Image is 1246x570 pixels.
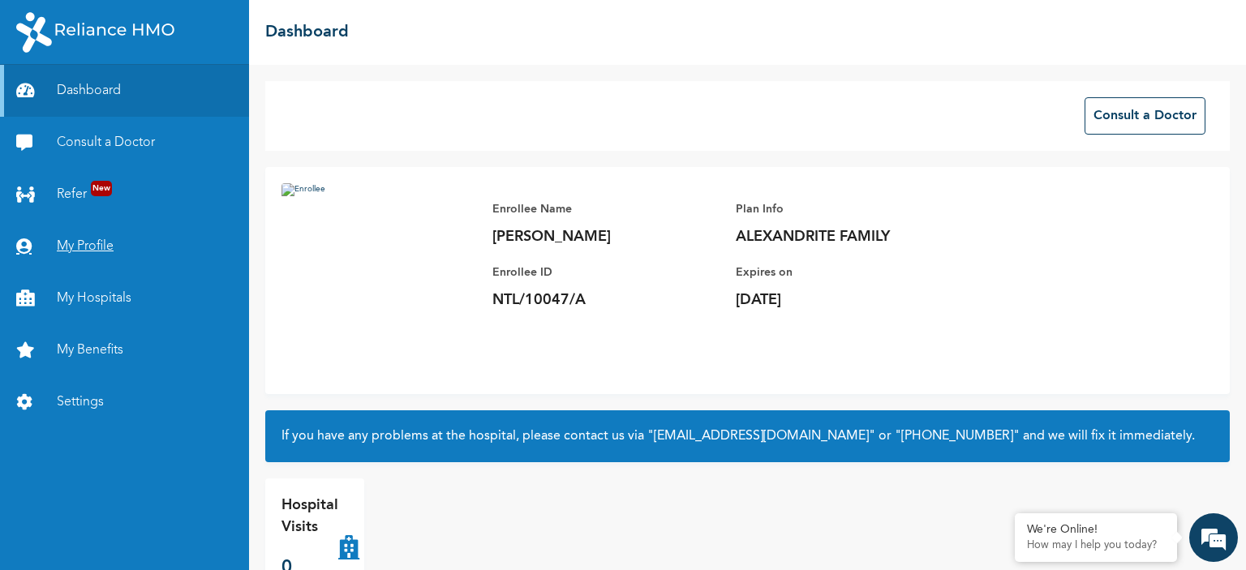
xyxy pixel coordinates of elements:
h2: If you have any problems at the hospital, please contact us via or and we will fix it immediately. [281,426,1214,446]
p: [PERSON_NAME] [492,227,720,246]
button: Consult a Doctor [1085,97,1205,135]
p: Enrollee ID [492,263,720,282]
img: RelianceHMO's Logo [16,12,174,53]
p: How may I help you today? [1027,539,1165,552]
a: "[EMAIL_ADDRESS][DOMAIN_NAME]" [647,430,875,443]
p: ALEXANDRITE FAMILY [736,227,963,246]
p: [DATE] [736,290,963,310]
h2: Dashboard [265,20,349,45]
img: Enrollee [281,183,476,378]
a: "[PHONE_NUMBER]" [895,430,1020,443]
p: Plan Info [736,199,963,219]
span: New [91,181,112,196]
p: Expires on [736,263,963,282]
div: We're Online! [1027,523,1165,537]
p: Hospital Visits [281,495,338,538]
p: NTL/10047/A [492,290,720,310]
p: Enrollee Name [492,199,720,219]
